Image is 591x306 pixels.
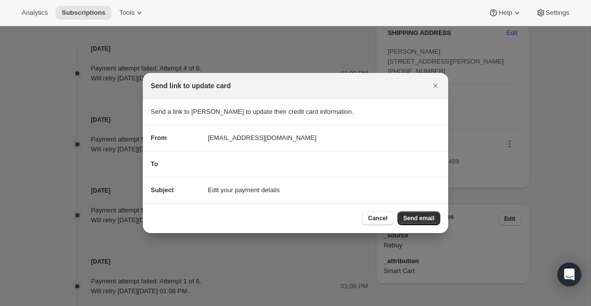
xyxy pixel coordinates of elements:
[16,6,54,20] button: Analytics
[397,211,440,225] button: Send email
[498,9,512,17] span: Help
[62,9,105,17] span: Subscriptions
[151,160,158,168] span: To
[56,6,111,20] button: Subscriptions
[22,9,48,17] span: Analytics
[151,134,167,141] span: From
[483,6,527,20] button: Help
[119,9,134,17] span: Tools
[558,263,581,286] div: Open Intercom Messenger
[362,211,393,225] button: Cancel
[208,185,280,195] span: Edit your payment details
[530,6,575,20] button: Settings
[368,214,387,222] span: Cancel
[113,6,150,20] button: Tools
[151,81,231,91] h2: Send link to update card
[208,133,316,143] span: [EMAIL_ADDRESS][DOMAIN_NAME]
[428,79,442,93] button: Close
[151,107,440,117] p: Send a link to [PERSON_NAME] to update their credit card information.
[546,9,569,17] span: Settings
[151,186,174,194] span: Subject
[403,214,434,222] span: Send email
